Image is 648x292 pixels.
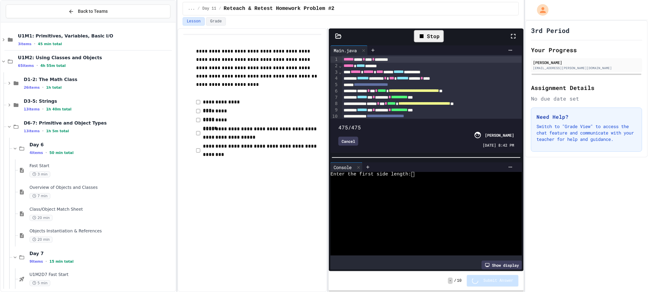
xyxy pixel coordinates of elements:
span: Day 6 [29,142,174,148]
span: 7 min [29,193,50,199]
span: 13 items [24,129,40,133]
span: 4 items [29,151,43,155]
span: 10 [457,278,461,283]
div: Console [330,164,355,171]
div: [PERSON_NAME] [485,132,514,138]
span: • [46,150,47,155]
div: My Account [530,3,550,17]
button: Grade [206,17,226,26]
div: 7 [330,94,338,101]
span: - [448,278,453,284]
span: D3-5: Strings [24,98,174,104]
div: [PERSON_NAME] [533,60,640,65]
span: 15 min total [49,260,73,264]
div: Stop [414,30,444,42]
div: 10 [330,113,338,120]
span: Fold line [338,69,342,75]
div: 6 [330,88,338,94]
span: D1-2: The Math Class [24,77,174,82]
div: Show display [482,261,522,270]
div: 9 [330,107,338,113]
span: Overview of Objects and Classes [29,185,174,191]
span: 20 min [29,237,53,243]
span: • [42,107,44,112]
span: 26 items [24,85,40,90]
h1: 3rd Period [531,26,569,35]
span: / [219,6,221,11]
span: Enter the first side length: [330,172,411,177]
p: Switch to "Grade View" to access the chat feature and communicate with your teacher for help and ... [536,123,637,142]
span: / [454,278,456,283]
div: 475/475 [338,124,514,131]
span: Day 11 [203,6,216,11]
span: 3 min [29,171,50,177]
span: ... [188,6,195,11]
div: No due date set [531,95,642,102]
span: • [34,41,35,46]
span: 20 min [29,215,53,221]
span: • [42,128,44,134]
span: Objects Instantiation & References [29,229,174,234]
div: 5 [330,82,338,88]
span: 9 items [29,260,43,264]
span: 5 min [29,280,50,286]
span: U1M2D7 Fast Start [29,272,174,278]
span: 3 items [18,42,31,46]
div: 4 [330,75,338,82]
span: 50 min total [49,151,73,155]
div: Main.java [330,47,360,54]
span: Reteach & Retest Homework Problem #2 [224,5,335,12]
span: Day 7 [29,251,174,256]
span: U1M2: Using Classes and Objects [18,55,174,61]
span: 1h 40m total [46,107,71,111]
span: Submit Answer [484,278,514,283]
span: • [46,259,47,264]
span: • [42,85,44,90]
span: D6-7: Primitive and Object Types [24,120,174,126]
span: 13 items [24,107,40,111]
span: 1h total [46,85,62,90]
div: 1 [330,56,338,63]
div: 8 [330,101,338,107]
h3: Need Help? [536,113,637,121]
span: / [197,6,200,11]
h2: Assignment Details [531,83,642,92]
span: 4h 55m total [40,64,66,68]
span: U1M1: Primitives, Variables, Basic I/O [18,33,174,39]
div: 3 [330,69,338,76]
div: [EMAIL_ADDRESS][PERSON_NAME][DOMAIN_NAME] [533,66,640,70]
div: Cancel [338,137,358,146]
span: Fold line [338,63,342,68]
div: 2 [330,63,338,69]
span: • [37,63,38,68]
span: Class/Object Match Sheet [29,207,174,212]
button: Lesson [183,17,205,26]
span: Fast Start [29,163,174,169]
span: 65 items [18,64,34,68]
span: 1h 5m total [46,129,69,133]
span: [DATE] 8:42 PM [483,142,514,148]
span: Back to Teams [78,8,108,15]
h2: Your Progress [531,45,642,54]
span: 45 min total [38,42,62,46]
